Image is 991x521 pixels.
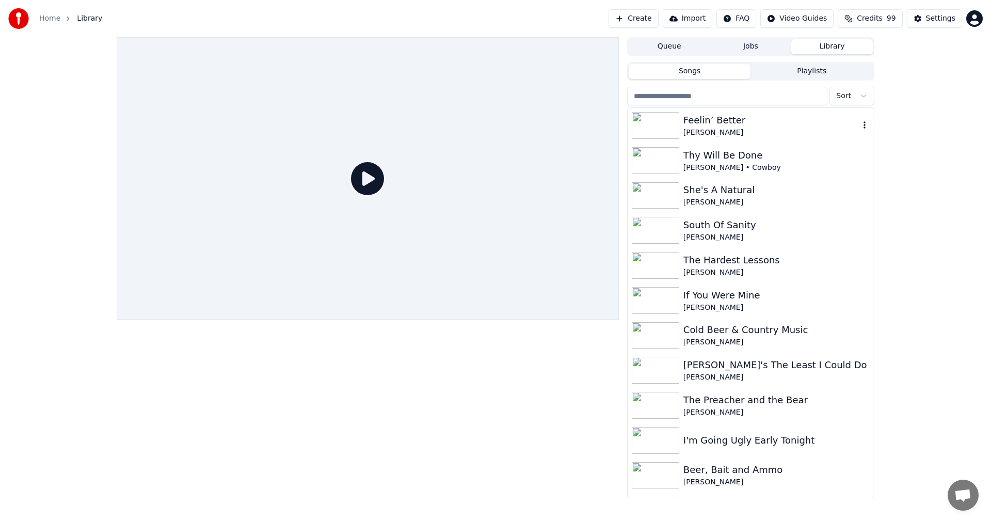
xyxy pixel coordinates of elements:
div: [PERSON_NAME] [683,372,870,383]
button: Settings [907,9,962,28]
button: Songs [629,64,751,79]
div: [PERSON_NAME]'s The Least I Could Do [683,358,870,372]
button: Create [609,9,659,28]
div: [PERSON_NAME] • Cowboy [683,163,870,173]
div: [PERSON_NAME] [683,337,870,348]
button: Import [663,9,712,28]
button: Credits99 [838,9,902,28]
div: Feelin’ Better [683,113,859,128]
span: Credits [857,13,882,24]
div: [PERSON_NAME] [683,128,859,138]
div: Settings [926,13,955,24]
button: Queue [629,39,710,54]
button: Library [791,39,873,54]
div: If You Were Mine [683,288,870,303]
div: The Preacher and the Bear [683,393,870,407]
div: The Hardest Lessons [683,253,870,267]
a: Home [39,13,60,24]
a: Open chat [948,480,979,511]
img: youka [8,8,29,29]
span: Library [77,13,102,24]
div: [PERSON_NAME] [683,232,870,243]
div: [PERSON_NAME] [683,267,870,278]
div: [PERSON_NAME] [683,477,870,487]
div: Cold Beer & Country Music [683,323,870,337]
button: Playlists [750,64,873,79]
div: I'm Going Ugly Early Tonight [683,433,870,448]
button: Jobs [710,39,792,54]
div: South Of Sanity [683,218,870,232]
div: [PERSON_NAME] [683,303,870,313]
button: Video Guides [760,9,834,28]
span: Sort [836,91,851,101]
span: 99 [887,13,896,24]
div: [PERSON_NAME] [683,407,870,418]
div: [PERSON_NAME] [683,197,870,208]
div: Thy Will Be Done [683,148,870,163]
nav: breadcrumb [39,13,102,24]
div: Beer, Bait and Ammo [683,463,870,477]
button: FAQ [716,9,756,28]
div: She's A Natural [683,183,870,197]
